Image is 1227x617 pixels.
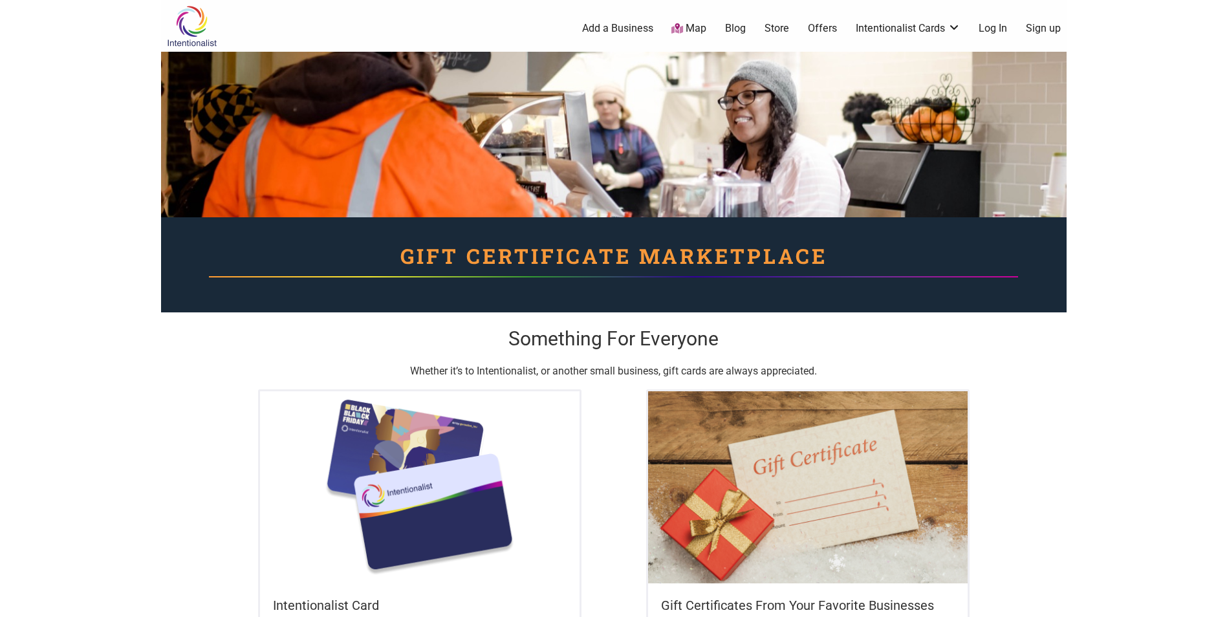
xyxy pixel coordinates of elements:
a: Log In [979,21,1007,36]
img: Customer and business owner at register [161,52,1067,259]
a: Store [765,21,789,36]
a: Map [671,21,706,36]
a: Sign up [1026,21,1061,36]
img: Intentionalist [161,5,223,47]
a: Add a Business [582,21,653,36]
a: Offers [808,21,837,36]
p: Whether it’s to Intentionalist, or another small business, gift cards are always appreciated. [252,363,976,380]
img: Gift Certificate Feature Image [648,391,968,583]
h5: Intentionalist Card [273,596,567,614]
a: Intentionalist Cards [856,21,961,36]
h5: Gift Certificates From Your Favorite Businesses [661,596,955,614]
a: Blog [725,21,746,36]
img: Intentionalist & Black Black Friday Card [260,391,580,583]
h2: Something For Everyone [252,325,976,352]
div: Gift Certificate Marketplace [161,217,1067,312]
